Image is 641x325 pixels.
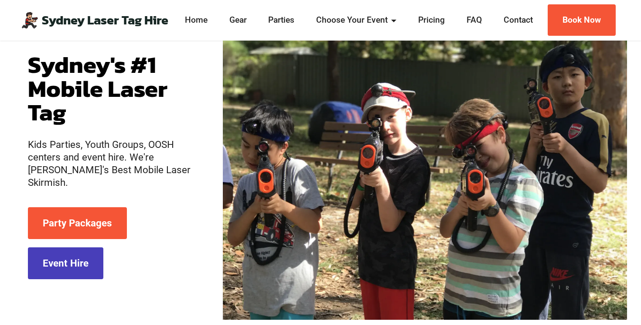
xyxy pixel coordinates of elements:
[223,17,627,320] img: Epic Laser Tag Parties Sydney
[548,4,616,36] a: Book Now
[28,138,195,189] p: Kids Parties, Youth Groups, OOSH centers and event hire. We're [PERSON_NAME]'s Best Mobile Laser ...
[227,14,249,27] a: Gear
[501,14,535,27] a: Contact
[266,14,297,27] a: Parties
[314,14,399,27] a: Choose Your Event
[416,14,447,27] a: Pricing
[182,14,210,27] a: Home
[464,14,484,27] a: FAQ
[28,247,103,279] a: Event Hire
[42,14,168,27] a: Sydney Laser Tag Hire
[21,11,38,29] img: Mobile Laser Tag Parties Sydney
[28,47,167,130] strong: Sydney's #1 Mobile Laser Tag
[28,207,127,239] a: Party Packages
